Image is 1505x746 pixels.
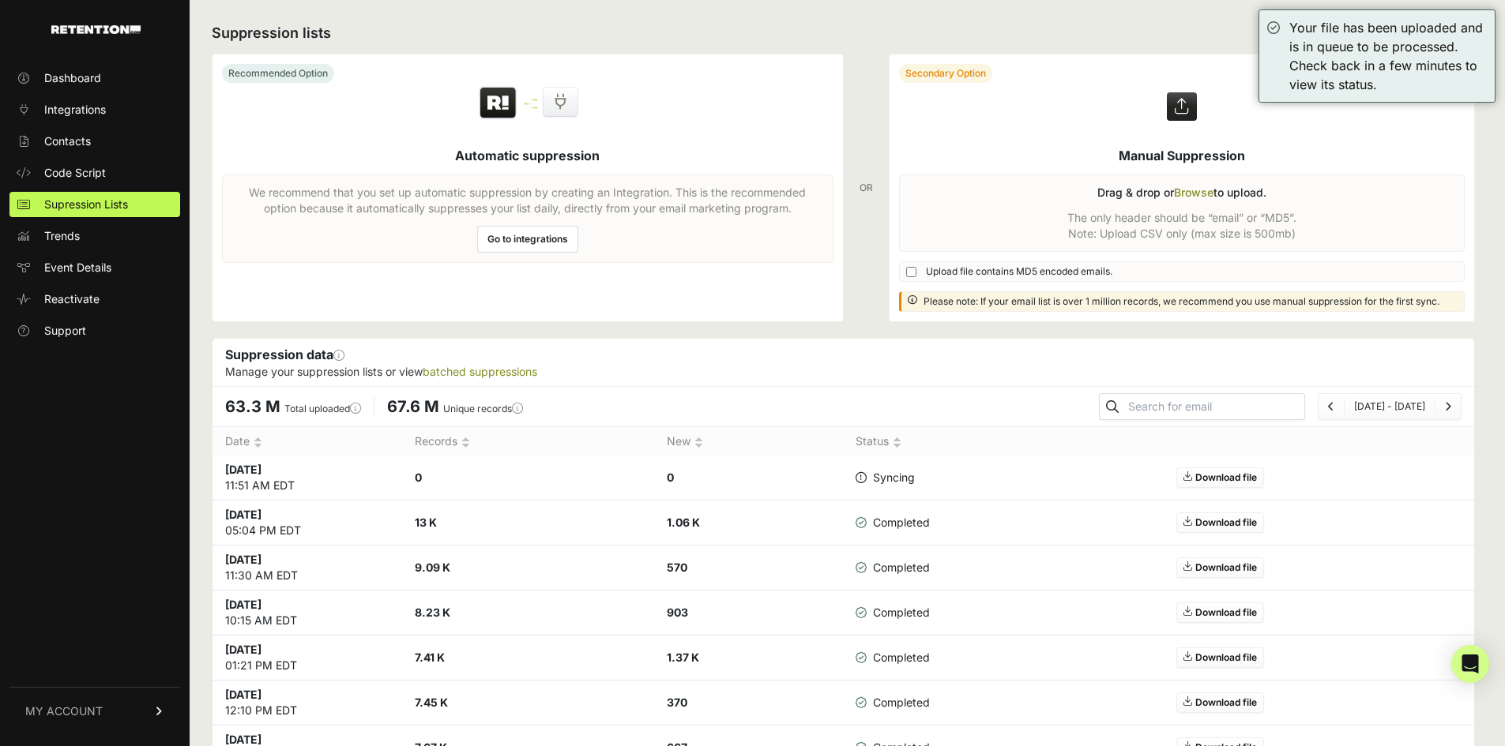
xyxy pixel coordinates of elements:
span: Supression Lists [44,197,128,212]
td: 01:21 PM EDT [213,635,402,680]
div: OR [860,54,873,322]
a: Trends [9,223,180,249]
h5: Automatic suppression [455,146,600,165]
strong: 7.41 K [415,650,445,664]
a: Download file [1176,602,1264,623]
p: We recommend that you set up automatic suppression by creating an Integration. This is the recomm... [232,185,823,216]
p: Manage your suppression lists or view [225,364,1462,380]
label: Total uploaded [284,403,361,414]
input: Upload file contains MD5 encoded emails. [906,267,916,277]
a: Code Script [9,160,180,186]
strong: 903 [667,605,688,619]
a: Next [1445,400,1451,412]
strong: 13 K [415,515,437,529]
span: Upload file contains MD5 encoded emails. [926,265,1112,278]
div: Your file has been uploaded and is in queue to be processed. Check back in a few minutes to view ... [1289,18,1487,94]
strong: 0 [415,470,422,484]
span: Event Details [44,260,111,276]
strong: [DATE] [225,598,261,611]
strong: 7.45 K [415,695,448,709]
th: Records [402,427,654,456]
a: Download file [1176,557,1264,578]
span: Code Script [44,165,106,181]
span: Contacts [44,133,91,149]
th: Status [843,427,969,456]
th: Date [213,427,402,456]
nav: Page navigation [1318,393,1462,420]
td: 11:51 AM EDT [213,455,402,500]
strong: [DATE] [225,733,261,746]
a: Go to integrations [477,226,578,253]
img: Retention.com [51,25,141,34]
a: Contacts [9,129,180,154]
strong: 8.23 K [415,605,450,619]
span: Completed [856,560,930,575]
span: 63.3 M [225,397,280,416]
a: Download file [1176,467,1264,488]
h2: Suppression lists [212,22,1475,44]
img: integration [525,107,537,109]
img: no_sort-eaf950dc5ab64cae54d48a5578032e96f70b2ecb7d747501f34c8f2db400fb66.gif [461,437,470,448]
input: Search for email [1125,395,1304,418]
img: Retention [478,86,518,121]
strong: 370 [667,695,687,709]
a: Download file [1176,692,1264,713]
li: [DATE] - [DATE] [1344,400,1435,413]
span: Completed [856,650,930,665]
span: Integrations [44,102,106,118]
img: integration [525,103,537,105]
a: Integrations [9,97,180,122]
span: MY ACCOUNT [25,703,103,719]
a: MY ACCOUNT [9,687,180,735]
label: Unique records [443,403,523,414]
strong: 1.06 K [667,515,700,529]
div: Suppression data [213,339,1474,386]
td: 12:10 PM EDT [213,680,402,725]
td: 11:30 AM EDT [213,545,402,590]
strong: [DATE] [225,463,261,476]
span: Completed [856,695,930,710]
span: Trends [44,228,80,244]
div: Recommended Option [222,64,334,83]
a: Dashboard [9,66,180,91]
span: Dashboard [44,70,101,86]
strong: 9.09 K [415,560,450,574]
span: Support [44,323,86,339]
th: New [654,427,844,456]
span: 67.6 M [387,397,439,416]
span: Reactivate [44,291,100,307]
div: Open Intercom Messenger [1451,645,1489,683]
a: batched suppressions [423,365,537,378]
img: integration [525,99,537,101]
img: no_sort-eaf950dc5ab64cae54d48a5578032e96f70b2ecb7d747501f34c8f2db400fb66.gif [694,437,703,448]
strong: [DATE] [225,643,261,656]
strong: [DATE] [225,688,261,701]
img: no_sort-eaf950dc5ab64cae54d48a5578032e96f70b2ecb7d747501f34c8f2db400fb66.gif [893,437,901,448]
a: Event Details [9,255,180,280]
strong: 570 [667,560,687,574]
td: 10:15 AM EDT [213,590,402,635]
a: Support [9,318,180,343]
img: no_sort-eaf950dc5ab64cae54d48a5578032e96f70b2ecb7d747501f34c8f2db400fb66.gif [254,437,262,448]
span: Completed [856,605,930,620]
span: Syncing [856,470,915,485]
a: Download file [1176,647,1264,668]
a: Previous [1328,400,1334,412]
a: Reactivate [9,287,180,312]
strong: [DATE] [225,508,261,521]
strong: 1.37 K [667,650,699,664]
td: 05:04 PM EDT [213,500,402,545]
strong: [DATE] [225,553,261,566]
a: Download file [1176,512,1264,533]
strong: 0 [667,470,674,484]
span: Completed [856,515,930,530]
a: Supression Lists [9,192,180,217]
